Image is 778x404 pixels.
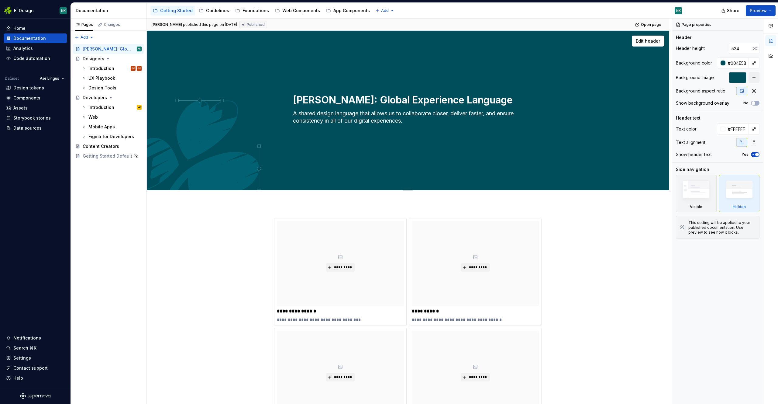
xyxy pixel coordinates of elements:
div: Storybook stories [13,115,51,121]
div: Getting Started [160,8,193,14]
span: Aer Lingus [40,76,59,81]
a: IntroductionMC [79,103,144,112]
span: Preview [750,8,767,14]
a: Designers [73,54,144,64]
a: Assets [4,103,67,113]
a: Foundations [233,6,271,16]
a: Mobile Apps [79,122,144,132]
input: Auto [725,57,749,68]
div: Introduction [88,104,114,110]
div: Contact support [13,365,48,371]
a: Analytics [4,44,67,53]
a: Storybook stories [4,113,67,123]
a: Figma for Developers [79,132,144,141]
div: [PERSON_NAME]: Global Experience Language [83,46,133,52]
a: [PERSON_NAME]: Global Experience LanguageNK [73,44,144,54]
div: Components [13,95,40,101]
img: 56b5df98-d96d-4d7e-807c-0afdf3bdaefa.png [4,7,12,14]
svg: Supernova Logo [20,393,50,399]
span: Open page [641,22,661,27]
button: Contact support [4,363,67,373]
div: Side navigation [676,166,709,172]
div: Guidelines [206,8,229,14]
a: Components [4,93,67,103]
div: Hidden [719,175,760,212]
span: Edit header [636,38,660,44]
a: Design Tools [79,83,144,93]
div: Page tree [150,5,372,17]
button: EI DesignNK [1,4,69,17]
div: Search ⌘K [13,345,36,351]
div: Dataset [5,76,19,81]
button: Preview [746,5,776,16]
div: Mobile Apps [88,124,115,130]
div: Settings [13,355,31,361]
div: EI Design [14,8,34,14]
div: Notifications [13,335,41,341]
div: Pages [75,22,93,27]
p: px [752,46,757,51]
a: Guidelines [196,6,232,16]
a: App Components [324,6,372,16]
div: Design tokens [13,85,44,91]
button: Search ⌘K [4,343,67,353]
span: Add [381,8,389,13]
div: NK [138,46,141,52]
a: Design tokens [4,83,67,93]
div: NK [676,8,681,13]
div: Code automation [13,55,50,61]
div: Content Creators [83,143,119,149]
div: Foundations [243,8,269,14]
div: Help [13,375,23,381]
div: Page tree [73,44,144,161]
button: Add [73,33,96,42]
button: Aer Lingus [37,74,67,83]
a: UX Playbook [79,73,144,83]
div: Data sources [13,125,42,131]
div: Visible [690,204,702,209]
label: Yes [742,152,749,157]
a: Data sources [4,123,67,133]
div: Designers [83,56,104,62]
div: Show background overlay [676,100,729,106]
div: NK [61,8,66,13]
input: Auto [725,124,749,134]
div: Assets [13,105,28,111]
a: IntroductionSCSC [79,64,144,73]
div: Text alignment [676,139,705,145]
textarea: A shared design language that allows us to collaborate closer, deliver faster, and ensure consist... [292,109,522,133]
textarea: [PERSON_NAME]: Global Experience Language [292,93,522,107]
button: Share [718,5,743,16]
div: MC [138,104,141,110]
div: Header text [676,115,701,121]
div: Background aspect ratio [676,88,725,94]
div: Getting Started Default [83,153,132,159]
div: Show header text [676,151,712,158]
div: Documentation [13,35,46,41]
div: Figma for Developers [88,134,134,140]
div: Developers [83,95,107,101]
div: Text color [676,126,697,132]
span: [PERSON_NAME] [152,22,182,27]
div: published this page on [DATE] [183,22,237,27]
div: Background image [676,75,714,81]
a: Content Creators [73,141,144,151]
a: Web [79,112,144,122]
div: Changes [104,22,120,27]
a: Code automation [4,54,67,63]
div: Visible [676,175,717,212]
a: Getting Started Default [73,151,144,161]
input: Auto [729,43,752,54]
a: Settings [4,353,67,363]
div: Introduction [88,65,114,71]
button: Add [374,6,396,15]
a: Open page [633,20,664,29]
div: Header [676,34,691,40]
div: This setting will be applied to your published documentation. Use preview to see how it looks. [688,220,756,235]
div: Design Tools [88,85,116,91]
a: Documentation [4,33,67,43]
div: Web Components [282,8,320,14]
div: App Components [333,8,370,14]
a: Home [4,23,67,33]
